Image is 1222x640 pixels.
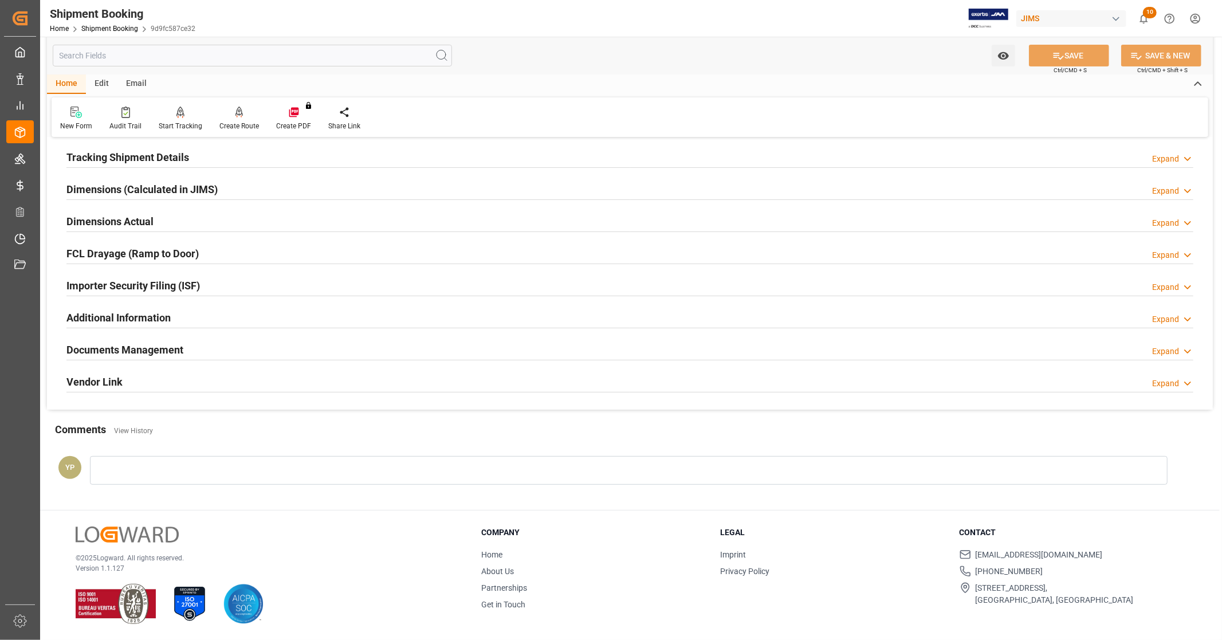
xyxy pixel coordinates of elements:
button: show 10 new notifications [1131,6,1157,32]
a: Get in Touch [481,600,525,609]
span: Ctrl/CMD + Shift + S [1137,66,1188,74]
img: ISO 9001 & ISO 14001 Certification [76,584,156,624]
span: Ctrl/CMD + S [1054,66,1087,74]
div: Home [47,74,86,94]
button: SAVE [1029,45,1109,66]
a: Partnerships [481,583,527,592]
div: New Form [60,121,92,131]
div: Expand [1152,153,1179,165]
p: © 2025 Logward. All rights reserved. [76,553,453,563]
h3: Company [481,527,706,539]
div: Edit [86,74,117,94]
h2: Importer Security Filing (ISF) [66,278,200,293]
div: JIMS [1016,10,1126,27]
h2: FCL Drayage (Ramp to Door) [66,246,199,261]
div: Shipment Booking [50,5,195,22]
a: About Us [481,567,514,576]
button: open menu [992,45,1015,66]
a: Home [50,25,69,33]
h2: Dimensions Actual [66,214,154,229]
h2: Tracking Shipment Details [66,150,189,165]
img: Exertis%20JAM%20-%20Email%20Logo.jpg_1722504956.jpg [969,9,1008,29]
h2: Documents Management [66,342,183,358]
a: Shipment Booking [81,25,138,33]
div: Audit Trail [109,121,142,131]
button: SAVE & NEW [1121,45,1201,66]
h3: Legal [720,527,945,539]
button: JIMS [1016,7,1131,29]
div: Expand [1152,313,1179,325]
button: Help Center [1157,6,1182,32]
h2: Vendor Link [66,374,123,390]
a: Imprint [720,550,746,559]
div: Expand [1152,378,1179,390]
span: [PHONE_NUMBER] [976,566,1043,578]
input: Search Fields [53,45,452,66]
img: ISO 27001 Certification [170,584,210,624]
div: Start Tracking [159,121,202,131]
div: Expand [1152,281,1179,293]
span: 10 [1143,7,1157,18]
h2: Comments [55,422,106,437]
div: Expand [1152,345,1179,358]
div: Expand [1152,217,1179,229]
span: YP [65,463,74,472]
h2: Additional Information [66,310,171,325]
div: Create Route [219,121,259,131]
div: Expand [1152,249,1179,261]
a: Home [481,550,502,559]
img: AICPA SOC [223,584,264,624]
a: View History [114,427,153,435]
p: Version 1.1.127 [76,563,453,574]
a: Privacy Policy [720,567,769,576]
div: Expand [1152,185,1179,197]
span: [EMAIL_ADDRESS][DOMAIN_NAME] [976,549,1103,561]
h2: Dimensions (Calculated in JIMS) [66,182,218,197]
span: [STREET_ADDRESS], [GEOGRAPHIC_DATA], [GEOGRAPHIC_DATA] [976,582,1134,606]
div: Share Link [328,121,360,131]
img: Logward Logo [76,527,179,543]
div: Email [117,74,155,94]
h3: Contact [960,527,1184,539]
